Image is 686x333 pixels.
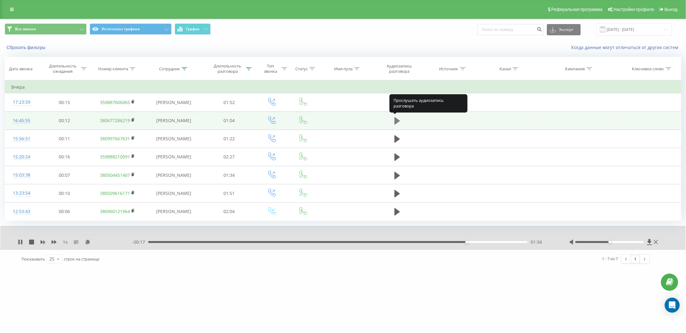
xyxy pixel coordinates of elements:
button: Экспорт [547,24,581,35]
span: Все звонки [15,27,36,32]
span: Выход [664,7,678,12]
td: [PERSON_NAME] [145,93,203,112]
td: 01:34 [203,166,255,184]
td: 01:22 [203,130,255,148]
div: 1 - 7 из 7 [602,256,618,262]
td: 00:12 [38,112,90,130]
div: Прослушать аудиозапись разговора [389,94,468,112]
span: Реферальная программа [551,7,603,12]
div: 12:53:43 [11,206,32,218]
span: График [186,27,200,31]
a: Когда данные могут отличаться от других систем [571,44,681,50]
a: 380677286219 [100,117,130,123]
button: Все звонки [5,23,87,35]
span: строк на странице [64,256,99,262]
div: Сотрудник [159,66,180,72]
div: Длительность разговора [211,63,244,74]
input: Поиск по номеру [478,24,544,35]
div: Имя пула [334,66,353,72]
div: Номер клиента [98,66,128,72]
td: [PERSON_NAME] [145,130,203,148]
td: 01:51 [203,184,255,202]
div: Кампания [565,66,585,72]
div: 15:56:51 [11,133,32,145]
td: 00:06 [38,202,90,221]
div: 13:23:54 [11,187,32,199]
span: 1 x [63,239,68,245]
a: 359888210091 [100,154,130,160]
div: Accessibility label [465,241,468,243]
div: Аудиозапись разговора [379,63,419,74]
a: 380997667631 [100,136,130,142]
button: График [175,23,211,35]
div: Ключевое слово [632,66,664,72]
td: 00:15 [38,93,90,112]
td: 00:10 [38,184,90,202]
div: Статус [295,66,308,72]
td: 00:16 [38,148,90,166]
div: 25 [49,256,54,262]
span: Настройки профиля [613,7,654,12]
td: [PERSON_NAME] [145,112,203,130]
a: 359887606065 [100,99,130,105]
div: 15:20:24 [11,151,32,163]
td: [PERSON_NAME] [145,166,203,184]
td: 01:04 [203,112,255,130]
div: 16:45:55 [11,115,32,127]
td: Вчера [5,81,681,93]
td: [PERSON_NAME] [145,148,203,166]
button: Источники трафика [90,23,172,35]
div: Accessibility label [608,241,611,243]
a: 380960121964 [100,208,130,214]
span: Показывать [22,256,45,262]
td: [PERSON_NAME] [145,184,203,202]
div: 17:23:59 [11,96,32,108]
div: Open Intercom Messenger [665,298,680,313]
div: Длительность ожидания [46,63,79,74]
a: 380504451407 [100,172,130,178]
td: 00:11 [38,130,90,148]
div: Канал [499,66,511,72]
a: 1 [631,255,640,263]
td: [PERSON_NAME] [145,202,203,221]
td: 00:07 [38,166,90,184]
td: 01:52 [203,93,255,112]
div: Источник [439,66,458,72]
div: Дата звонка [9,66,33,72]
a: 380509616171 [100,190,130,196]
div: Тип звонка [261,63,280,74]
span: 01:34 [531,239,542,245]
span: - 00:17 [132,239,148,245]
button: Сбросить фильтры [5,45,48,50]
td: 02:04 [203,202,255,221]
div: 15:03:38 [11,169,32,181]
td: 02:27 [203,148,255,166]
